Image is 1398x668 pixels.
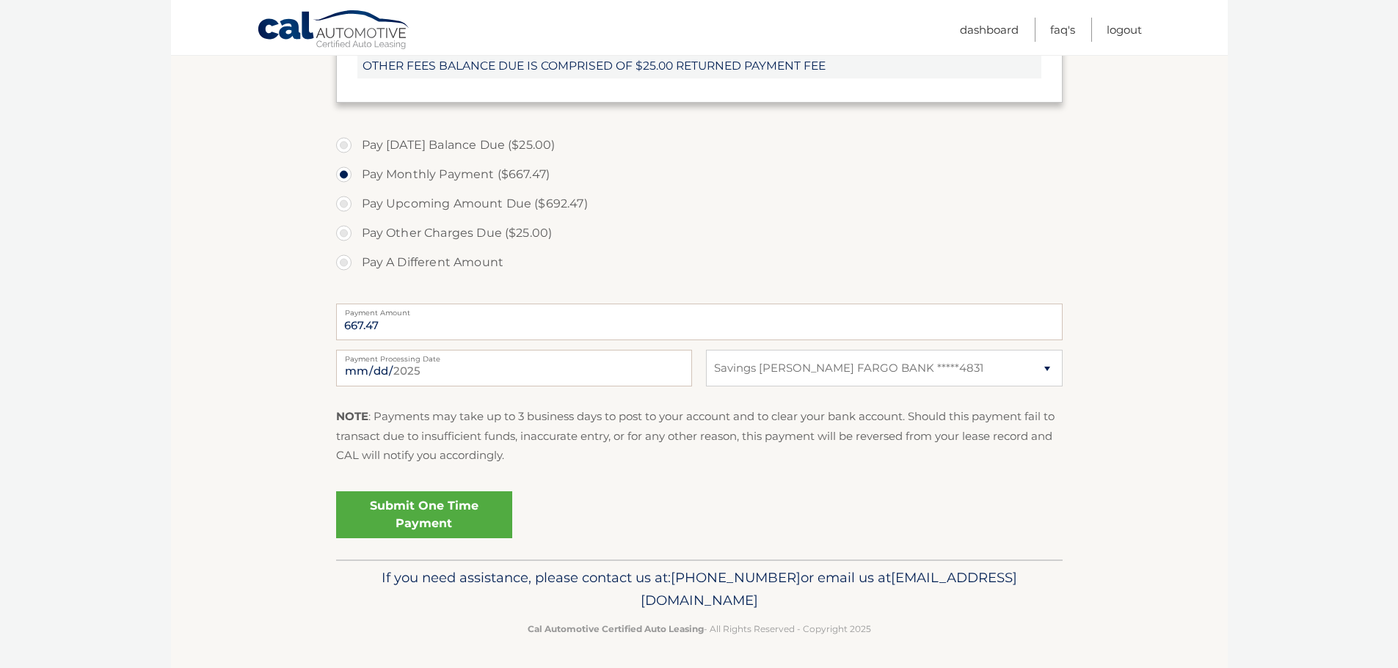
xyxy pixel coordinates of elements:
label: Payment Processing Date [336,350,692,361]
a: Logout [1107,18,1142,42]
strong: Cal Automotive Certified Auto Leasing [528,623,704,634]
span: [PHONE_NUMBER] [671,569,801,586]
p: - All Rights Reserved - Copyright 2025 [346,621,1053,636]
a: Submit One Time Payment [336,491,512,538]
label: Pay Upcoming Amount Due ($692.47) [336,189,1063,219]
a: Dashboard [960,18,1019,42]
a: Cal Automotive [257,10,411,52]
label: Payment Amount [336,304,1063,315]
strong: NOTE [336,409,368,423]
label: Pay Monthly Payment ($667.47) [336,160,1063,189]
span: OTHER FEES BALANCE DUE IS COMPRISED OF $25.00 RETURNED PAYMENT FEE [357,53,1041,78]
input: Payment Date [336,350,692,386]
label: Pay A Different Amount [336,248,1063,277]
p: If you need assistance, please contact us at: or email us at [346,566,1053,613]
input: Payment Amount [336,304,1063,340]
p: : Payments may take up to 3 business days to post to your account and to clear your bank account.... [336,407,1063,465]
label: Pay [DATE] Balance Due ($25.00) [336,131,1063,160]
a: FAQ's [1050,18,1075,42]
label: Pay Other Charges Due ($25.00) [336,219,1063,248]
